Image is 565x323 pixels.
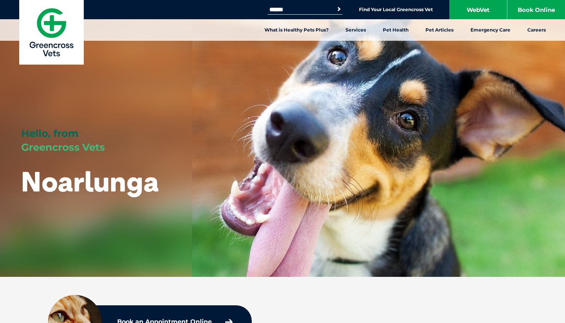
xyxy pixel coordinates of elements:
a: Careers [519,19,554,41]
span: Hello, from [21,127,78,140]
a: Services [337,19,374,41]
button: Search [335,5,343,13]
h1: Noarlunga [21,166,159,196]
a: Find Your Local Greencross Vet [359,7,433,13]
a: Pet Health [374,19,417,41]
a: Pet Articles [417,19,462,41]
a: What is Healthy Pets Plus? [256,19,337,41]
a: Emergency Care [462,19,519,41]
span: Greencross Vets [21,141,105,153]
